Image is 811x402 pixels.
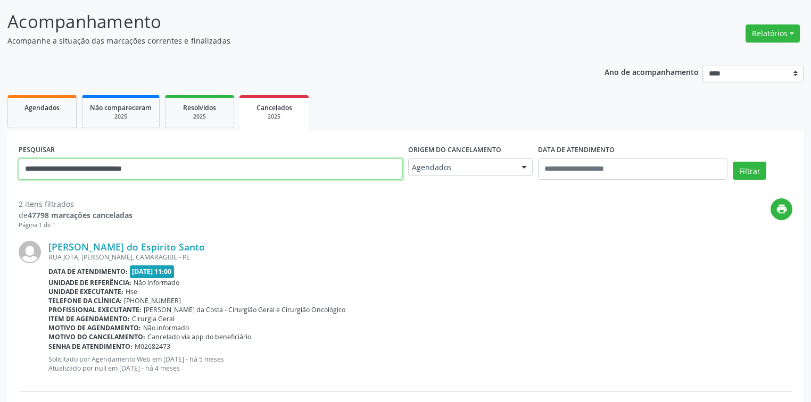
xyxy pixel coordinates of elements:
b: Unidade de referência: [48,278,131,287]
button: Relatórios [746,24,800,43]
button: print [771,198,792,220]
span: [PHONE_NUMBER] [124,296,181,305]
b: Profissional executante: [48,305,142,314]
span: Agendados [412,162,511,173]
p: Acompanhe a situação das marcações correntes e finalizadas [7,35,565,46]
span: Agendados [24,103,60,112]
img: img [19,241,41,263]
span: Hse [126,287,137,296]
strong: 47798 marcações canceladas [28,210,133,220]
i: print [776,203,788,215]
button: Filtrar [733,162,766,180]
b: Item de agendamento: [48,314,130,323]
span: Cancelados [256,103,292,112]
b: Motivo de agendamento: [48,323,141,332]
div: 2025 [247,113,301,121]
p: Solicitado por Agendamento Web em [DATE] - há 5 meses Atualizado por null em [DATE] - há 4 meses [48,355,792,373]
b: Motivo do cancelamento: [48,332,145,341]
div: RUA JOTA, [PERSON_NAME], CAMARAGIBE - PE [48,253,792,262]
b: Senha de atendimento: [48,342,133,351]
span: Não informado [143,323,189,332]
b: Telefone da clínica: [48,296,122,305]
label: Origem do cancelamento [408,142,501,158]
div: 2025 [90,113,152,121]
span: Resolvidos [183,103,216,112]
div: 2 itens filtrados [19,198,133,210]
div: Página 1 de 1 [19,221,133,230]
span: Cancelado via app do beneficiário [147,332,251,341]
b: Data de atendimento: [48,267,128,276]
span: M02682473 [135,342,170,351]
span: [PERSON_NAME] da Costa - Cirurgião Geral e Cirurgião Oncológico [144,305,345,314]
b: Unidade executante: [48,287,123,296]
div: de [19,210,133,221]
label: DATA DE ATENDIMENTO [538,142,615,158]
a: [PERSON_NAME] do Espirito Santo [48,241,205,253]
span: [DATE] 11:00 [130,265,175,278]
span: Cirurgia Geral [132,314,175,323]
span: Não compareceram [90,103,152,112]
label: PESQUISAR [19,142,55,158]
p: Ano de acompanhamento [605,65,699,78]
span: Não informado [134,278,179,287]
div: 2025 [173,113,226,121]
p: Acompanhamento [7,9,565,35]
